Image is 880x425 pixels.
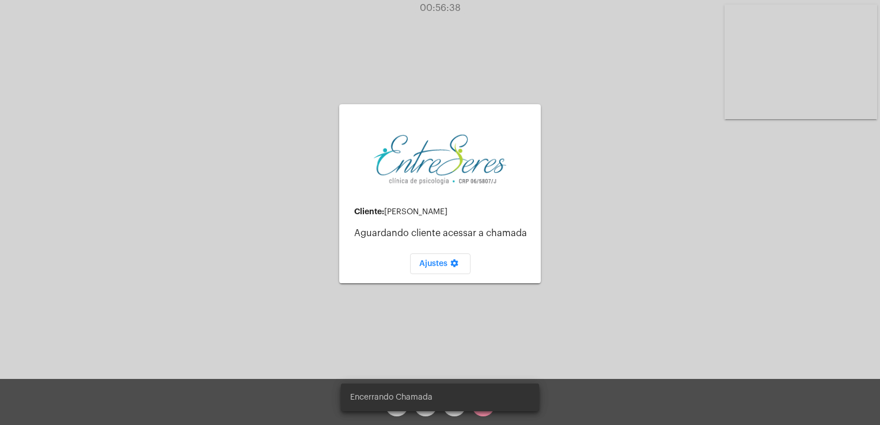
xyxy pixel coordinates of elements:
[447,259,461,272] mat-icon: settings
[419,260,461,268] span: Ajustes
[420,3,461,13] span: 00:56:38
[354,207,384,215] strong: Cliente:
[354,228,532,238] p: Aguardando cliente acessar a chamada
[350,392,433,403] span: Encerrando Chamada
[410,253,471,274] button: Ajustes
[354,207,532,217] div: [PERSON_NAME]
[374,133,506,185] img: aa27006a-a7e4-c883-abf8-315c10fe6841.png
